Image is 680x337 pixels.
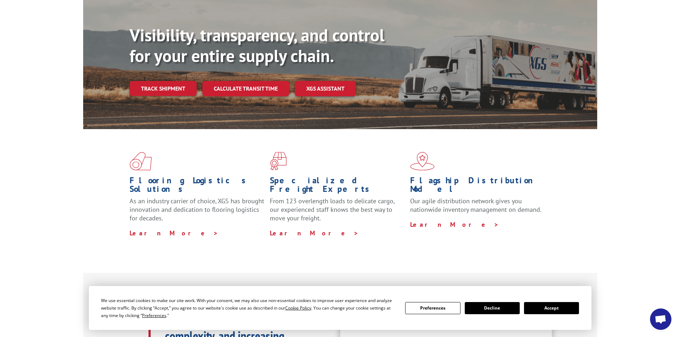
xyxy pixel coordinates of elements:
[89,286,591,330] div: Cookie Consent Prompt
[130,197,264,222] span: As an industry carrier of choice, XGS has brought innovation and dedication to flooring logistics...
[405,302,460,314] button: Preferences
[295,81,356,96] a: XGS ASSISTANT
[270,176,405,197] h1: Specialized Freight Experts
[142,312,166,318] span: Preferences
[202,81,289,96] a: Calculate transit time
[410,220,499,229] a: Learn More >
[524,302,579,314] button: Accept
[130,81,197,96] a: Track shipment
[270,197,405,229] p: From 123 overlength loads to delicate cargo, our experienced staff knows the best way to move you...
[285,305,311,311] span: Cookie Policy
[270,229,359,237] a: Learn More >
[270,152,287,170] img: xgs-icon-focused-on-flooring-red
[130,176,265,197] h1: Flooring Logistics Solutions
[410,176,545,197] h1: Flagship Distribution Model
[130,229,218,237] a: Learn More >
[130,24,384,67] b: Visibility, transparency, and control for your entire supply chain.
[410,152,435,170] img: xgs-icon-flagship-distribution-model-red
[130,152,152,170] img: xgs-icon-total-supply-chain-intelligence-red
[650,308,671,330] div: Open chat
[101,297,397,319] div: We use essential cookies to make our site work. With your consent, we may also use non-essential ...
[465,302,520,314] button: Decline
[410,197,542,214] span: Our agile distribution network gives you nationwide inventory management on demand.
